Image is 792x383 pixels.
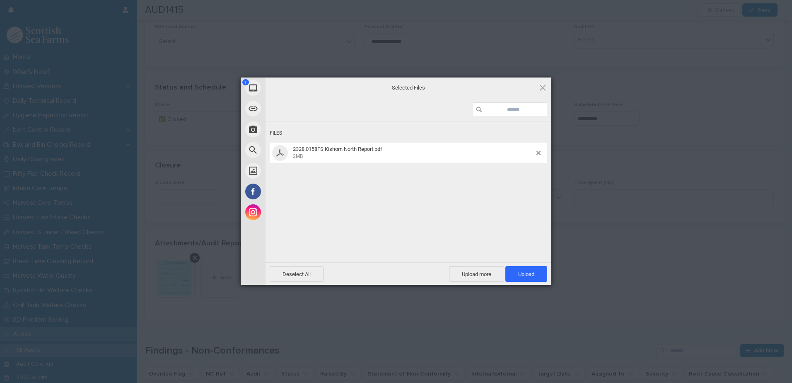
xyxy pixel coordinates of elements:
div: My Device [241,78,340,98]
span: 1 [242,79,249,85]
span: Upload [518,271,534,277]
div: Instagram [241,202,340,223]
div: Take Photo [241,119,340,140]
span: 2328.0158FS Kishorn North Report.pdf [293,146,382,152]
div: Unsplash [241,160,340,181]
div: Facebook [241,181,340,202]
span: Click here or hit ESC to close picker [538,83,547,92]
span: Upload [505,266,547,282]
div: Files [270,126,547,141]
span: Deselect All [270,266,324,282]
div: Link (URL) [241,98,340,119]
span: 2328.0158FS Kishorn North Report.pdf [290,146,536,160]
span: 2MB [293,153,303,159]
span: Selected Files [326,84,491,92]
div: Web Search [241,140,340,160]
span: Upload more [449,266,504,282]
